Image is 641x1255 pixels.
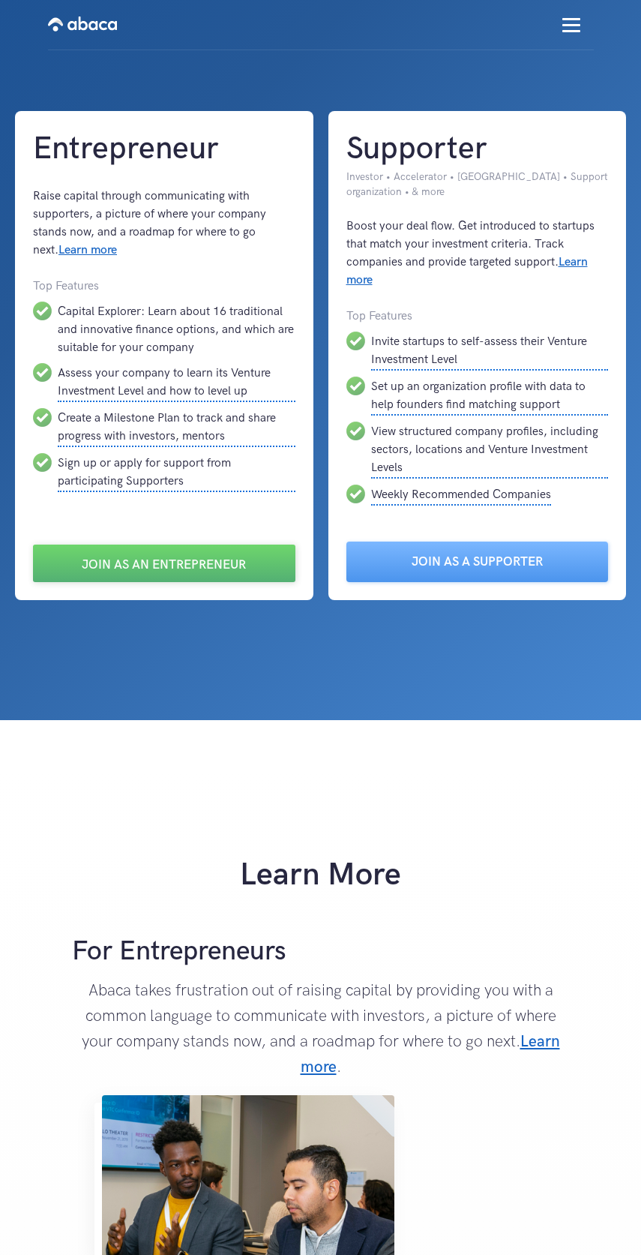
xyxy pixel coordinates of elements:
[58,243,117,257] a: Learn more
[346,170,609,200] div: Investor • Accelerator • [GEOGRAPHIC_DATA] • Support organization • & more
[72,978,570,1080] p: Abaca takes frustration out of raising capital by providing you with a common language to communi...
[371,332,609,371] div: Invite startups to self-assess their Venture Investment Level
[58,408,295,447] div: Create a Milestone Plan to track and share progress with investors, mentors
[371,422,609,479] div: View structured company profiles, including sectors, locations and Venture Investment Levels
[33,188,295,260] div: Raise capital through communicating with supporters, a picture of where your company stands now, ...
[58,453,295,492] div: Sign up or apply for support from participating Supporters
[371,485,551,506] div: Weekly Recommended Companies
[346,308,609,326] div: Top Features
[33,278,295,296] div: Top Features
[48,12,117,36] img: Abaca logo
[346,542,609,582] a: Join as a Supporter
[64,855,577,896] h1: Learn More
[371,377,609,416] div: Set up an organization profile with data to help founders find matching support
[72,933,286,971] strong: For Entrepreneurs
[33,545,295,582] a: Join as an Entrepreneur
[58,363,295,402] div: Assess your company to learn its Venture Investment Level and how to level up
[346,218,609,290] div: Boost your deal flow. Get introduced to startups that match your investment criteria. Track compa...
[58,302,295,357] div: Capital Explorer: Learn about 16 traditional and innovative finance options, and which are suitab...
[549,3,594,46] div: menu
[33,129,295,170] h1: Entrepreneur
[346,129,609,170] h1: Supporter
